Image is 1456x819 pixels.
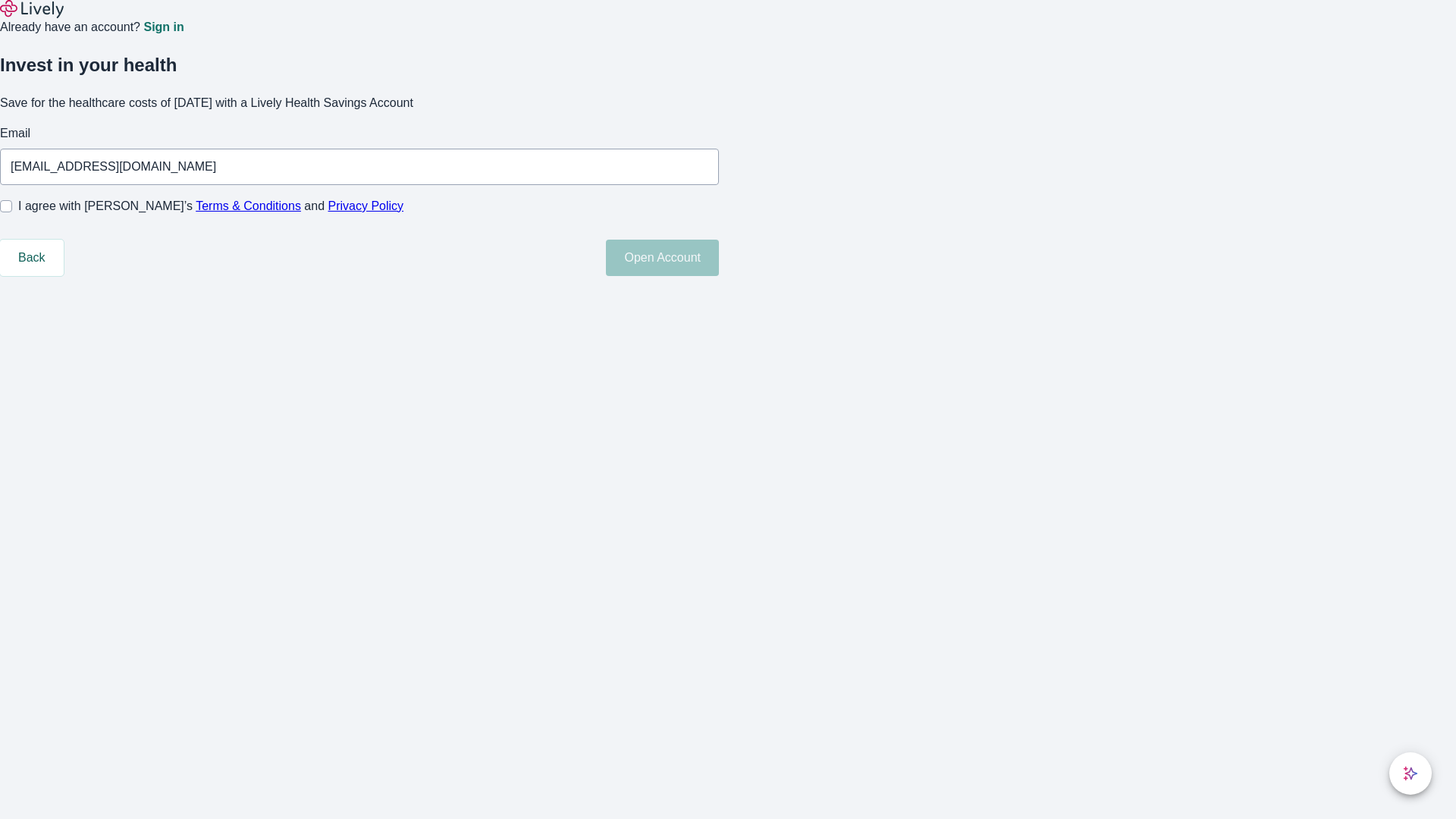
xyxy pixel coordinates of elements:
a: Privacy Policy [328,199,404,212]
a: Terms & Conditions [196,199,301,212]
a: Sign in [143,21,184,33]
button: chat [1389,752,1432,795]
span: I agree with [PERSON_NAME]’s and [18,197,403,215]
svg: Lively AI Assistant [1403,766,1418,781]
